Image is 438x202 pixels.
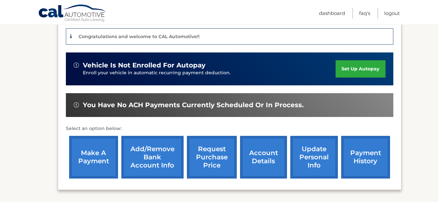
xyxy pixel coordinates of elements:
[341,136,390,179] a: payment history
[319,8,345,19] a: Dashboard
[83,69,336,77] p: Enroll your vehicle in automatic recurring payment deduction.
[359,8,370,19] a: FAQ's
[187,136,237,179] a: request purchase price
[290,136,338,179] a: update personal info
[69,136,118,179] a: make a payment
[79,34,200,39] p: Congratulations and welcome to CAL Automotive!!
[83,61,205,69] span: vehicle is not enrolled for autopay
[121,136,184,179] a: Add/Remove bank account info
[83,101,304,109] span: You have no ACH payments currently scheduled or in process.
[336,60,385,78] a: set up autopay
[38,4,107,23] a: Cal Automotive
[74,63,79,68] img: alert-white.svg
[66,125,393,133] p: Select an option below:
[384,8,400,19] a: Logout
[240,136,287,179] a: account details
[74,102,79,108] img: alert-white.svg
